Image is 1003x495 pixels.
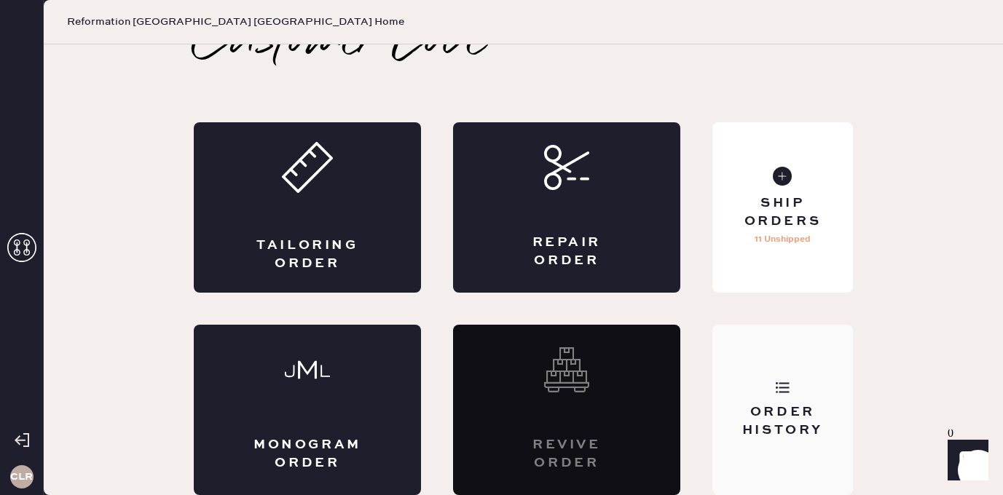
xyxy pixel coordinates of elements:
[934,429,996,492] iframe: Front Chat
[755,231,811,248] p: 11 Unshipped
[724,194,841,231] div: Ship Orders
[252,237,363,273] div: Tailoring Order
[724,403,841,440] div: Order History
[453,325,680,495] div: Interested? Contact us at care@hemster.co
[511,436,622,472] div: Revive order
[10,472,33,482] h3: CLR
[511,234,622,270] div: Repair Order
[252,436,363,472] div: Monogram Order
[194,12,486,70] h2: Customer Love
[67,15,404,29] span: Reformation [GEOGRAPHIC_DATA] [GEOGRAPHIC_DATA] Home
